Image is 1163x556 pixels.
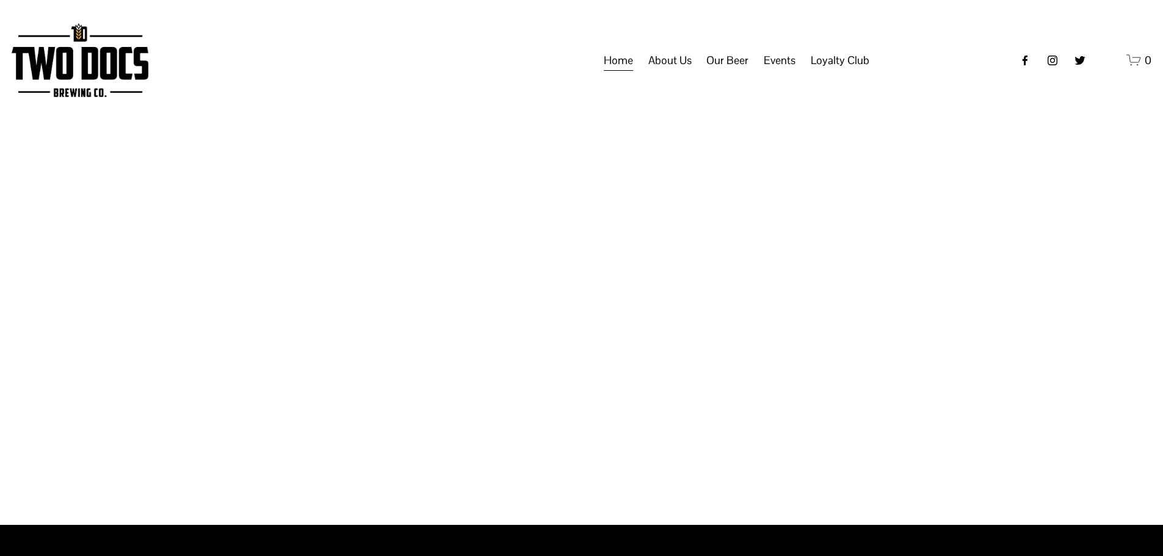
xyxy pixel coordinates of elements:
a: Facebook [1019,54,1031,67]
a: folder dropdown [811,49,869,72]
a: 0 items in cart [1126,52,1151,68]
span: Loyalty Club [811,50,869,71]
a: folder dropdown [706,49,748,72]
span: 0 [1145,53,1151,67]
a: instagram-unauth [1046,54,1059,67]
a: folder dropdown [648,49,692,72]
img: Two Docs Brewing Co. [12,23,148,97]
a: folder dropdown [764,49,795,72]
span: Our Beer [706,50,748,71]
a: Home [604,49,633,72]
a: twitter-unauth [1074,54,1086,67]
span: Events [764,50,795,71]
span: About Us [648,50,692,71]
h1: Beer is Art. [154,285,1009,359]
